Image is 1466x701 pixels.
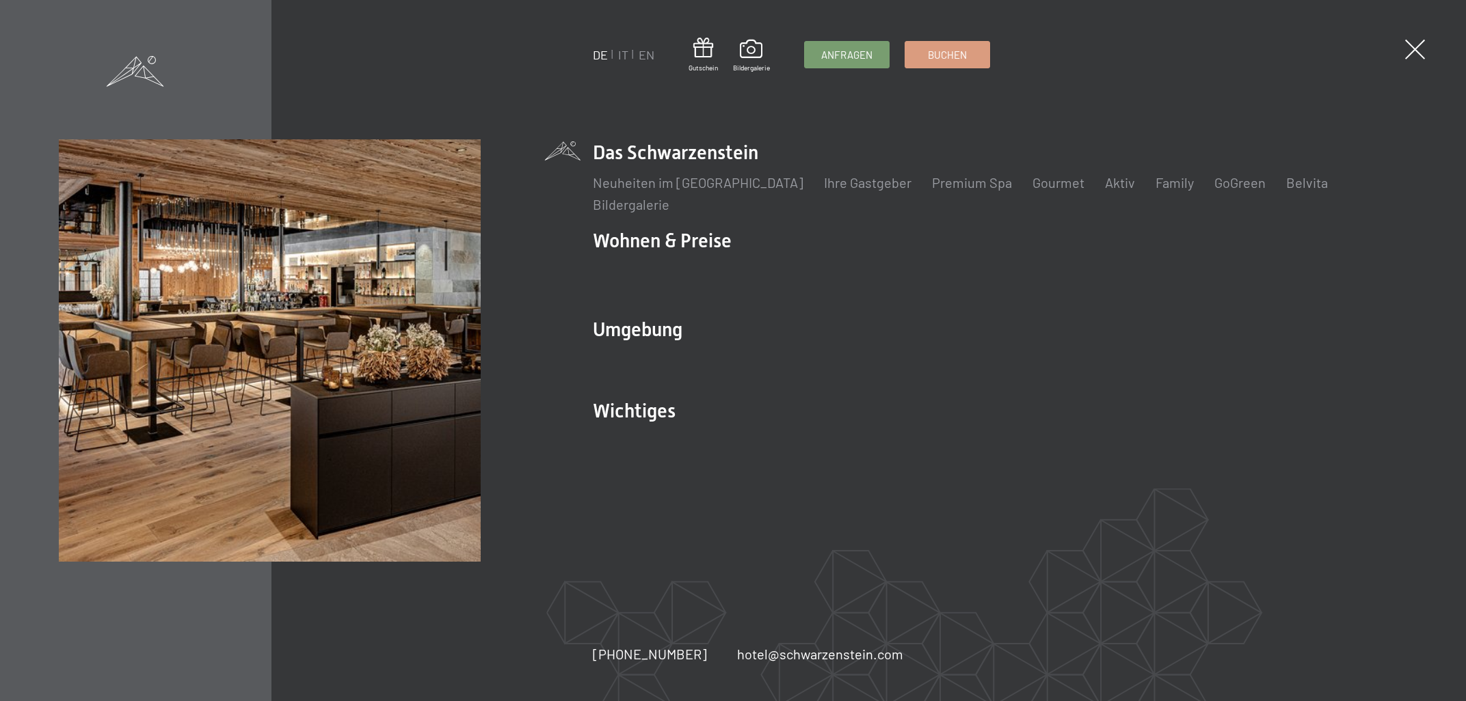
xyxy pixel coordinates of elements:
a: Premium Spa [932,174,1012,191]
a: Gourmet [1032,174,1084,191]
img: Wellnesshotel Südtirol SCHWARZENSTEIN - Wellnessurlaub in den Alpen, Wandern und Wellness [59,139,481,561]
a: [PHONE_NUMBER] [593,644,707,663]
a: Buchen [905,42,989,68]
a: Anfragen [805,42,889,68]
span: Bildergalerie [733,63,770,72]
a: DE [593,47,608,62]
a: Family [1156,174,1194,191]
a: Belvita [1286,174,1328,191]
span: Anfragen [821,48,872,62]
a: Gutschein [689,38,718,72]
a: EN [639,47,654,62]
a: Neuheiten im [GEOGRAPHIC_DATA] [593,174,803,191]
a: Aktiv [1105,174,1135,191]
a: Bildergalerie [733,40,770,72]
span: Buchen [928,48,967,62]
a: IT [618,47,628,62]
a: Ihre Gastgeber [824,174,911,191]
a: hotel@schwarzenstein.com [737,644,903,663]
a: GoGreen [1214,174,1266,191]
span: [PHONE_NUMBER] [593,646,707,662]
span: Gutschein [689,63,718,72]
a: Bildergalerie [593,196,669,212]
